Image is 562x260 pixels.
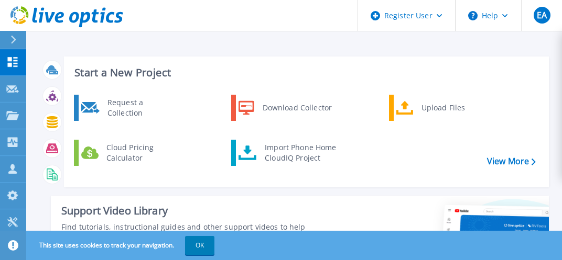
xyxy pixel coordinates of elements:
a: Upload Files [389,95,496,121]
a: Download Collector [231,95,339,121]
div: Find tutorials, instructional guides and other support videos to help you make the most of your L... [61,222,318,253]
span: EA [537,11,547,19]
div: Support Video Library [61,204,318,218]
a: View More [487,156,536,166]
a: Request a Collection [74,95,181,121]
div: Download Collector [257,97,337,118]
button: OK [185,236,214,255]
div: Cloud Pricing Calculator [101,142,179,163]
div: Upload Files [416,97,494,118]
div: Import Phone Home CloudIQ Project [260,142,341,163]
span: This site uses cookies to track your navigation. [29,236,214,255]
a: Cloud Pricing Calculator [74,140,181,166]
div: Request a Collection [102,97,179,118]
h3: Start a New Project [74,67,535,78]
